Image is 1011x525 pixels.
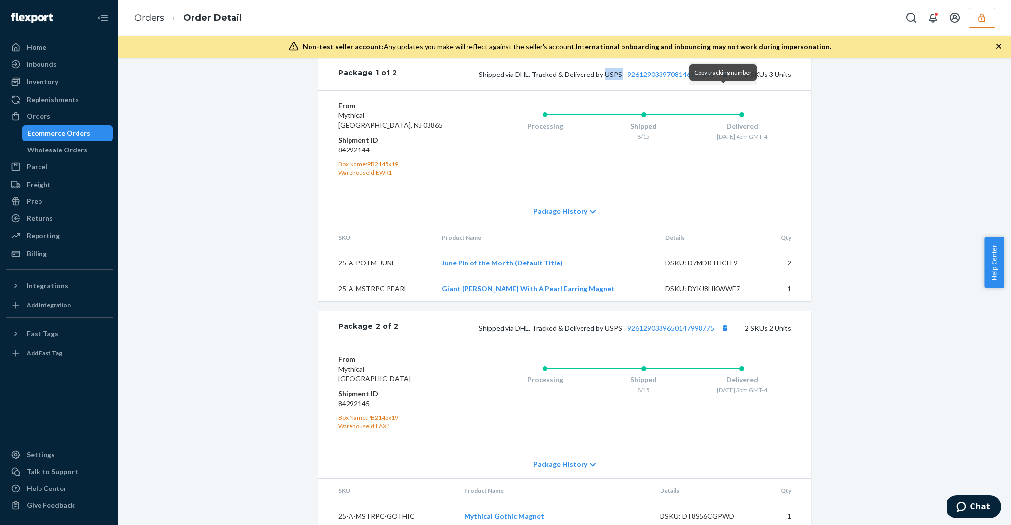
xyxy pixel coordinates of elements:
[766,276,811,301] td: 1
[594,132,693,141] div: 8/15
[6,345,113,361] a: Add Fast Tag
[27,301,71,309] div: Add Integration
[27,329,58,338] div: Fast Tags
[693,132,791,141] div: [DATE] 4pm GMT-4
[479,70,731,78] span: Shipped via DHL, Tracked & Delivered by USPS
[6,447,113,463] a: Settings
[693,375,791,385] div: Delivered
[27,450,55,460] div: Settings
[594,386,693,394] div: 8/15
[442,284,615,293] a: Giant [PERSON_NAME] With A Pearl Earring Magnet
[303,42,831,52] div: Any updates you make will reflect against the seller's account.
[183,12,242,23] a: Order Detail
[496,121,594,131] div: Processing
[6,39,113,55] a: Home
[6,92,113,108] a: Replenishments
[594,375,693,385] div: Shipped
[318,225,434,250] th: SKU
[27,467,78,477] div: Talk to Support
[27,484,67,493] div: Help Center
[318,276,434,301] td: 25-A-MSTRPC-PEARL
[6,210,113,226] a: Returns
[658,225,766,250] th: Details
[22,125,113,141] a: Ecommerce Orders
[627,70,714,78] a: 9261290339708146213198
[11,13,53,23] img: Flexport logo
[27,42,46,52] div: Home
[761,479,811,503] th: Qty
[338,145,456,155] dd: 84292144
[27,213,53,223] div: Returns
[6,177,113,192] a: Freight
[594,121,693,131] div: Shipped
[766,250,811,276] td: 2
[338,160,456,168] div: Box Name: PB2145x19
[6,464,113,480] button: Talk to Support
[442,259,563,267] a: June Pin of the Month (Default Title)
[27,95,79,105] div: Replenishments
[338,365,411,383] span: Mythical [GEOGRAPHIC_DATA]
[901,8,921,28] button: Open Search Box
[303,42,384,51] span: Non-test seller account:
[27,196,42,206] div: Prep
[27,231,60,241] div: Reporting
[434,225,658,250] th: Product Name
[947,495,1001,520] iframe: Opens a widget where you can chat to one of our agents
[338,168,456,177] div: WarehouseId: EWR1
[464,512,544,520] a: Mythical Gothic Magnet
[27,59,57,69] div: Inbounds
[93,8,113,28] button: Close Navigation
[456,479,652,503] th: Product Name
[945,8,965,28] button: Open account menu
[6,481,113,496] a: Help Center
[27,281,68,291] div: Integrations
[718,321,731,334] button: Copy tracking number
[27,162,47,172] div: Parcel
[6,159,113,175] a: Parcel
[533,206,587,216] span: Package History
[134,12,164,23] a: Orders
[6,326,113,341] button: Fast Tags
[627,324,714,332] a: 9261290339650147998775
[496,375,594,385] div: Processing
[660,511,753,521] div: DSKU: DT8S56CGPWD
[338,389,456,399] dt: Shipment ID
[6,109,113,124] a: Orders
[318,250,434,276] td: 25-A-POTM-JUNE
[318,479,456,503] th: SKU
[652,479,761,503] th: Details
[923,8,943,28] button: Open notifications
[533,459,587,469] span: Package History
[6,228,113,244] a: Reporting
[397,68,791,80] div: 2 SKUs 3 Units
[984,237,1004,288] button: Help Center
[338,422,456,430] div: WarehouseId: LAX1
[338,399,456,409] dd: 84292145
[27,180,51,189] div: Freight
[338,68,397,80] div: Package 1 of 2
[6,278,113,294] button: Integrations
[399,321,791,334] div: 2 SKUs 2 Units
[338,111,443,129] span: Mythical [GEOGRAPHIC_DATA], NJ 08865
[126,3,250,33] ol: breadcrumbs
[338,101,456,111] dt: From
[27,145,87,155] div: Wholesale Orders
[6,298,113,313] a: Add Integration
[6,246,113,262] a: Billing
[694,69,752,76] span: Copy tracking number
[479,324,731,332] span: Shipped via DHL, Tracked & Delivered by USPS
[338,354,456,364] dt: From
[6,193,113,209] a: Prep
[6,497,113,513] button: Give Feedback
[338,413,456,422] div: Box Name: PB2145x19
[576,42,831,51] span: International onboarding and inbounding may not work during impersonation.
[6,56,113,72] a: Inbounds
[27,128,90,138] div: Ecommerce Orders
[27,112,50,121] div: Orders
[693,121,791,131] div: Delivered
[27,77,58,87] div: Inventory
[22,142,113,158] a: Wholesale Orders
[338,321,399,334] div: Package 2 of 2
[766,225,811,250] th: Qty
